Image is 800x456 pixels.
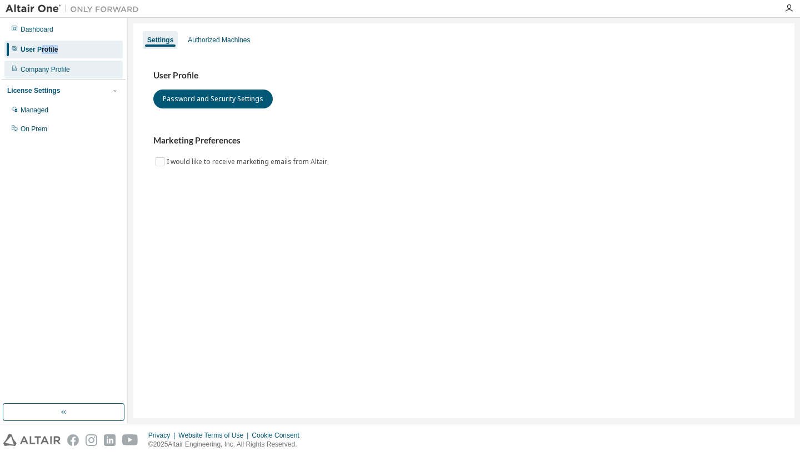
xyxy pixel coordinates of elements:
label: I would like to receive marketing emails from Altair [167,155,329,168]
div: On Prem [21,125,47,133]
p: © 2025 Altair Engineering, Inc. All Rights Reserved. [148,440,306,449]
img: Altair One [6,3,144,14]
div: User Profile [21,45,58,54]
div: Website Terms of Use [178,431,252,440]
div: Settings [147,36,173,44]
h3: Marketing Preferences [153,135,774,146]
div: Dashboard [21,25,53,34]
div: Cookie Consent [252,431,306,440]
div: Company Profile [21,65,70,74]
div: License Settings [7,86,60,95]
h3: User Profile [153,70,774,81]
div: Managed [21,106,48,115]
img: linkedin.svg [104,434,116,446]
div: Authorized Machines [188,36,250,44]
button: Password and Security Settings [153,90,273,108]
img: instagram.svg [86,434,97,446]
img: youtube.svg [122,434,138,446]
div: Privacy [148,431,178,440]
img: facebook.svg [67,434,79,446]
img: altair_logo.svg [3,434,61,446]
